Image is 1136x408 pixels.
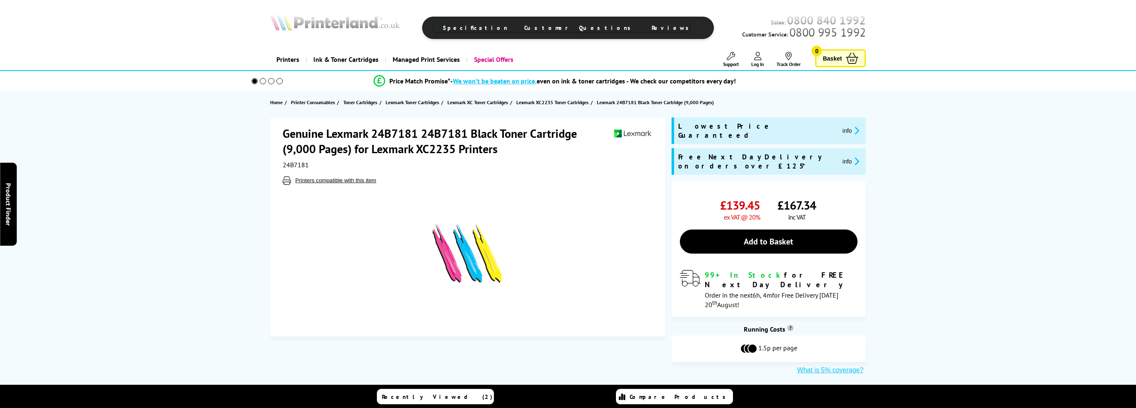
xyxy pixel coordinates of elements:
span: Specification [443,24,508,32]
span: 24B7181 [283,161,309,169]
div: Running Costs [672,325,866,333]
span: Lowest Price Guaranteed [678,122,836,140]
a: Log In [751,52,764,67]
h1: Genuine Lexmark 24B7181 24B7181 Black Toner Cartridge (9,000 Pages) for Lexmark XC2235 Printers [283,126,613,156]
img: Lexmark 24B7181 24B7181 Black Toner Cartridge (9,000 Pages) [417,201,520,305]
a: Compare Products [616,389,733,404]
img: Lexmark [613,126,652,141]
span: Support [723,61,739,67]
span: Recently Viewed (2) [382,393,493,401]
span: Customer Questions [524,24,635,32]
span: 0 [811,46,822,56]
button: promo-description [840,126,862,135]
sup: th [712,299,717,306]
span: Compare Products [630,393,730,401]
span: ex VAT @ 20% [724,213,760,221]
a: Printers [270,49,305,70]
a: Basket 0 [815,49,866,67]
span: Price Match Promise* [389,77,450,85]
span: We won’t be beaten on price, [453,77,537,85]
button: promo-description [840,156,862,166]
sup: Cost per page [787,325,794,331]
span: Reviews [652,24,693,32]
a: Lexmark Toner Cartridges [386,98,441,107]
a: Track Order [777,52,801,67]
span: £139.45 [720,198,760,213]
span: Toner Cartridges [343,98,377,107]
span: Log In [751,61,764,67]
span: Printer Consumables [291,98,335,107]
span: Order in the next for Free Delivery [DATE] 20 August! [705,291,838,309]
span: Free Next Day Delivery on orders over £125* [678,152,836,171]
span: Lexmark Toner Cartridges [386,98,439,107]
div: modal_delivery [680,270,858,308]
a: Support [723,52,739,67]
a: Add to Basket [680,230,858,254]
div: for FREE Next Day Delivery [705,270,858,289]
span: inc VAT [788,213,806,221]
a: Ink & Toner Cartridges [305,49,385,70]
div: - even on ink & toner cartridges - We check our competitors every day! [450,77,736,85]
a: Printer Consumables [291,98,337,107]
a: Lexmark XC2235 Toner Cartridges [516,98,591,107]
span: Lexmark XC Toner Cartridges [447,98,508,107]
span: Lexmark XC2235 Toner Cartridges [516,98,589,107]
button: Printers compatible with this item [293,177,379,184]
a: Home [270,98,285,107]
span: 1.5p per page [758,344,797,354]
span: 6h, 4m [752,291,772,299]
span: Basket [823,53,842,64]
span: Home [270,98,283,107]
span: 99+ In Stock [705,270,784,280]
a: Toner Cartridges [343,98,379,107]
a: Managed Print Services [385,49,466,70]
span: Lexmark 24B7181 Black Toner Cartridge (9,000 Pages) [597,99,714,105]
span: Product Finder [4,183,12,225]
a: Special Offers [466,49,520,70]
a: Lexmark XC Toner Cartridges [447,98,510,107]
span: Ink & Toner Cartridges [313,49,379,70]
span: £167.34 [777,198,816,213]
li: modal_Promise [240,74,870,88]
button: What is 5% coverage? [794,366,866,374]
a: Recently Viewed (2) [377,389,494,404]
